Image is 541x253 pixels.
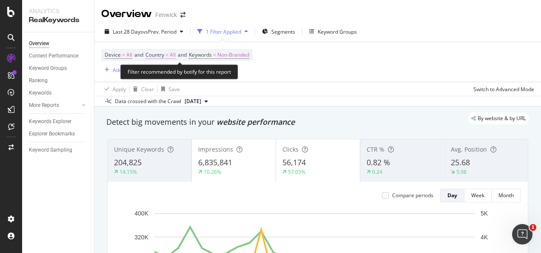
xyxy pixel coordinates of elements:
button: [DATE] [181,96,211,106]
span: Device [105,51,121,58]
a: Overview [29,39,88,48]
div: Overview [101,7,152,21]
div: Month [498,192,514,199]
span: and [178,51,187,58]
button: Save [158,82,180,96]
div: Filter recommended by botify for this report [120,64,238,79]
div: Keyword Groups [29,64,67,73]
div: Keyword Sampling [29,146,72,155]
span: Country [145,51,164,58]
button: Last 28 DaysvsPrev. Period [101,25,187,38]
a: Ranking [29,76,88,85]
a: More Reports [29,101,80,110]
a: Keyword Sampling [29,146,88,155]
div: Keyword Groups [318,28,357,35]
span: By website & by URL [478,116,526,121]
a: Keywords Explorer [29,117,88,126]
div: Fenwick [155,11,177,19]
div: 10.26% [204,168,221,175]
div: Compare periods [392,192,433,199]
text: 5K [481,210,488,217]
a: Keywords [29,89,88,98]
div: Switch to Advanced Mode [473,86,534,93]
span: Non-Branded [217,49,249,61]
span: 6,835,841 [198,157,232,167]
text: 400K [134,210,148,217]
div: Day [447,192,457,199]
div: More Reports [29,101,59,110]
div: 0.24 [372,168,382,175]
button: Add Filter [101,65,135,75]
div: Ranking [29,76,48,85]
div: Content Performance [29,52,78,60]
span: CTR % [367,145,384,153]
div: arrow-right-arrow-left [180,12,185,18]
a: Content Performance [29,52,88,60]
button: Day [440,189,464,202]
span: = [122,51,125,58]
span: Avg. Position [451,145,487,153]
div: 5.98 [456,168,467,175]
text: 320K [134,234,148,241]
div: Save [168,86,180,93]
div: Apply [113,86,126,93]
span: Segments [271,28,295,35]
a: Keyword Groups [29,64,88,73]
text: 4K [481,234,488,241]
div: 14.15% [120,168,137,175]
div: Week [471,192,484,199]
div: 1 Filter Applied [206,28,241,35]
button: Segments [259,25,299,38]
span: 204,825 [114,157,142,167]
button: Clear [130,82,154,96]
div: Overview [29,39,49,48]
div: Explorer Bookmarks [29,129,75,138]
button: Switch to Advanced Mode [470,82,534,96]
div: legacy label [468,112,529,124]
button: Month [492,189,521,202]
div: Clear [141,86,154,93]
div: Analytics [29,7,87,15]
span: All [126,49,132,61]
a: Explorer Bookmarks [29,129,88,138]
span: 56,174 [282,157,306,167]
span: 1 [530,224,536,231]
span: and [134,51,143,58]
span: 2025 Sep. 16th [185,98,201,105]
span: = [213,51,216,58]
div: Data crossed with the Crawl [115,98,181,105]
div: RealKeywords [29,15,87,25]
span: Impressions [198,145,233,153]
span: vs Prev. Period [143,28,177,35]
span: 0.82 % [367,157,390,167]
button: Week [464,189,492,202]
div: Keywords Explorer [29,117,71,126]
button: 1 Filter Applied [194,25,251,38]
div: Add Filter [113,66,135,74]
div: Keywords [29,89,51,98]
span: Unique Keywords [114,145,164,153]
span: Keywords [189,51,212,58]
button: Apply [101,82,126,96]
span: 25.68 [451,157,470,167]
button: Keyword Groups [306,25,360,38]
span: Last 28 Days [113,28,143,35]
iframe: Intercom live chat [512,224,532,244]
span: Clicks [282,145,299,153]
div: 57.05% [288,168,305,175]
span: = [165,51,168,58]
span: All [170,49,176,61]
